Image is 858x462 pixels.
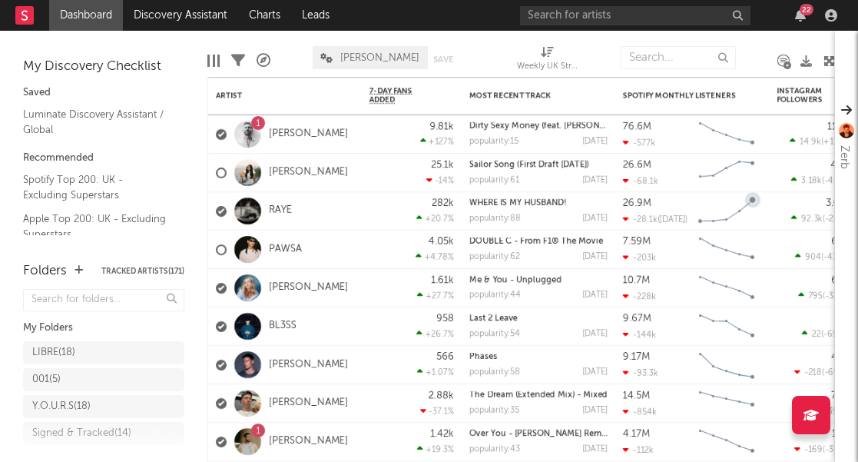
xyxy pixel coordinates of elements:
[623,237,651,247] div: 7.59M
[23,422,184,445] a: Signed & Tracked(14)
[429,391,454,401] div: 2.88k
[692,346,761,384] svg: Chart title
[32,344,75,362] div: LIBRE ( 18 )
[621,46,736,69] input: Search...
[436,314,454,324] div: 958
[469,199,567,208] a: WHERE IS MY HUSBAND!
[426,175,454,185] div: -14 %
[623,407,657,417] div: -854k
[582,214,608,223] div: [DATE]
[23,106,169,138] a: Luminate Discovery Assistant / Global
[791,214,853,224] div: ( )
[623,445,654,455] div: -112k
[416,329,454,339] div: +26.7 %
[808,292,823,301] span: 795
[420,137,454,147] div: +127 %
[469,276,562,284] a: Me & You - Unplugged
[794,367,853,377] div: ( )
[692,231,761,269] svg: Chart title
[582,368,608,377] div: [DATE]
[790,137,853,147] div: ( )
[469,253,520,261] div: popularity: 62
[23,149,184,168] div: Recommended
[517,58,578,76] div: Weekly UK Streams (Weekly UK Streams)
[520,6,750,25] input: Search for artists
[795,9,806,22] button: 22
[804,369,822,377] span: -218
[23,319,184,337] div: My Folders
[777,86,830,105] div: Instagram Followers
[269,166,348,179] a: [PERSON_NAME]
[416,252,454,262] div: +4.78 %
[207,38,220,83] div: Edit Columns
[23,211,169,242] a: Apple Top 200: UK - Excluding Superstars
[692,307,761,346] svg: Chart title
[469,122,822,131] a: Dirty Sexy Money (feat. [PERSON_NAME] & French [US_STATE]) - [PERSON_NAME] Remix
[623,330,656,340] div: -144k
[800,4,813,15] div: 22
[469,407,519,415] div: popularity: 35
[692,154,761,192] svg: Chart title
[824,177,851,185] span: -41.8 %
[23,58,184,76] div: My Discovery Checklist
[32,371,61,389] div: 001 ( 5 )
[269,243,302,256] a: PAWSA
[469,214,521,223] div: popularity: 88
[692,384,761,423] svg: Chart title
[623,198,651,208] div: 26.9M
[269,281,348,294] a: [PERSON_NAME]
[23,289,184,311] input: Search for folders...
[469,445,520,454] div: popularity: 43
[269,397,348,410] a: [PERSON_NAME]
[623,352,650,362] div: 9.17M
[469,391,608,400] a: The Dream (Extended Mix) - Mixed
[469,291,521,300] div: popularity: 44
[469,276,608,284] div: Me & You - Unplugged
[23,84,184,102] div: Saved
[417,367,454,377] div: +1.07 %
[469,314,518,323] a: Last 2 Leave
[101,268,184,275] button: Tracked Artists(171)
[469,368,520,377] div: popularity: 58
[269,358,348,371] a: [PERSON_NAME]
[469,199,608,208] div: WHERE IS MY HUSBAND!
[623,275,650,285] div: 10.7M
[582,407,608,415] div: [DATE]
[623,214,687,224] div: -28.1k ( [DATE] )
[417,291,454,301] div: +27.7 %
[433,55,453,64] button: Save
[231,38,245,83] div: Filters
[623,138,655,148] div: -577k
[623,429,650,439] div: 4.17M
[469,238,608,246] div: DOUBLE C - From F1® The Movie
[32,424,131,443] div: Signed & Tracked ( 14 )
[692,423,761,461] svg: Chart title
[429,237,454,247] div: 4.05k
[835,145,853,169] div: Zerb
[623,368,658,378] div: -93.3k
[469,161,589,169] a: Sailor Song (First Draft [DATE])
[794,444,853,454] div: ( )
[23,171,169,203] a: Spotify Top 200: UK - Excluding Superstars
[623,176,658,186] div: -68.1k
[582,253,608,261] div: [DATE]
[417,444,454,454] div: +19.3 %
[23,368,184,391] a: 001(5)
[582,291,608,300] div: [DATE]
[582,445,608,454] div: [DATE]
[795,252,853,262] div: ( )
[825,292,851,301] span: -32.5 %
[416,214,454,224] div: +20.7 %
[216,91,331,100] div: Artist
[825,215,851,224] span: -21.9 %
[436,352,454,362] div: 566
[517,38,578,83] div: Weekly UK Streams (Weekly UK Streams)
[823,254,851,262] span: -43.4 %
[582,330,608,338] div: [DATE]
[469,91,585,100] div: Most Recent Track
[623,253,656,263] div: -203k
[623,291,656,301] div: -228k
[801,177,822,185] span: 3.18k
[369,86,431,105] span: 7-Day Fans Added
